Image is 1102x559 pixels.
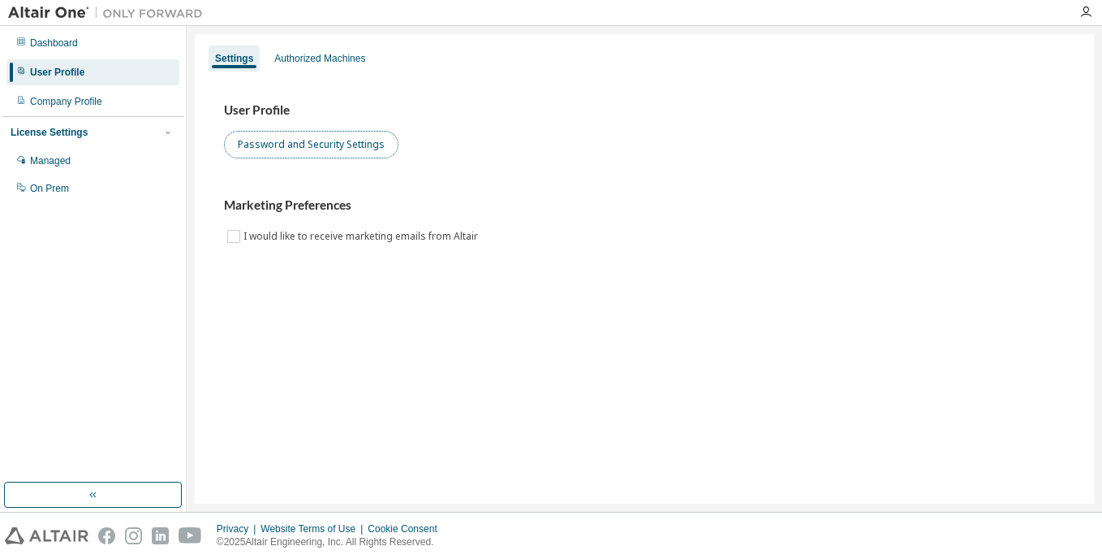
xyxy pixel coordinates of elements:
img: altair_logo.svg [5,527,88,544]
div: Company Profile [30,95,102,108]
img: linkedin.svg [152,527,169,544]
h3: User Profile [224,102,1065,119]
div: Authorized Machines [274,52,365,65]
p: © 2025 Altair Engineering, Inc. All Rights Reserved. [217,535,447,549]
label: I would like to receive marketing emails from Altair [243,227,481,246]
div: Settings [215,52,253,65]
div: On Prem [30,182,69,195]
div: Website Terms of Use [260,522,368,535]
div: Dashboard [30,37,78,50]
div: Cookie Consent [368,522,446,535]
img: youtube.svg [179,527,202,544]
div: Privacy [217,522,260,535]
img: facebook.svg [98,527,115,544]
div: License Settings [11,126,88,139]
div: Managed [30,154,71,167]
button: Password and Security Settings [224,131,398,158]
img: Altair One [8,5,211,21]
h3: Marketing Preferences [224,197,1065,214]
div: User Profile [30,66,84,79]
img: instagram.svg [125,527,142,544]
